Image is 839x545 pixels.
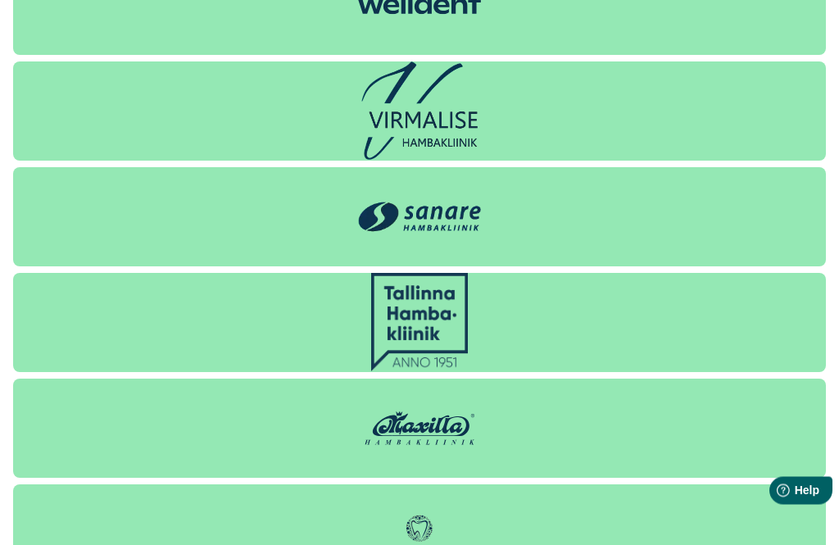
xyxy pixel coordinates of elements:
a: Maxilla Hambakliinik logo [13,379,826,479]
img: Maxilla Hambakliinik logo [358,404,481,453]
img: Virmalise hambakliinik logo [361,62,478,161]
iframe: Help widget launcher [711,470,839,516]
a: Tallinna Hambakliinik logo [13,274,826,373]
a: Sanare hambakliinik logo [13,168,826,267]
img: Sanare hambakliinik logo [358,194,481,239]
a: Virmalise hambakliinik logo [13,62,826,161]
img: Tallinna Hambakliinik logo [371,274,468,372]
